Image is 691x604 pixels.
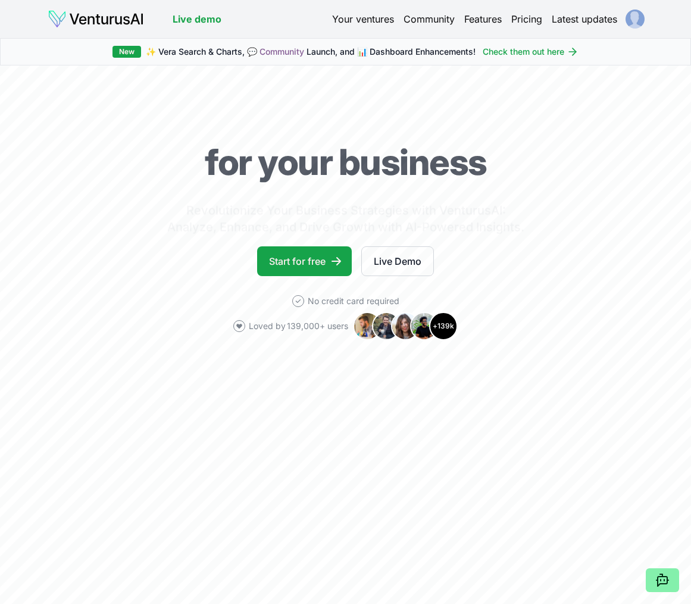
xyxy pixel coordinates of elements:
[259,46,304,57] a: Community
[511,12,542,26] a: Pricing
[361,246,434,276] a: Live Demo
[146,46,476,58] span: ✨ Vera Search & Charts, 💬 Launch, and 📊 Dashboard Enhancements!
[332,12,394,26] a: Your ventures
[464,12,502,26] a: Features
[173,12,221,26] a: Live demo
[410,312,439,340] img: Avatar 4
[552,12,617,26] a: Latest updates
[372,312,401,340] img: Avatar 2
[48,10,144,29] img: logo
[391,312,420,340] img: Avatar 3
[112,46,141,58] div: New
[353,312,382,340] img: Avatar 1
[626,10,645,29] img: ACg8ocJfTcyo9wGR4qqXYw4NVCLo-BtYpkxT50zjEIyIhkvjpW53FglF=s96-c
[483,46,579,58] a: Check them out here
[404,12,455,26] a: Community
[257,246,352,276] a: Start for free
